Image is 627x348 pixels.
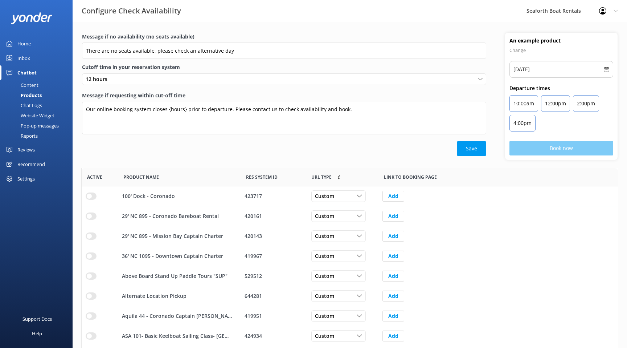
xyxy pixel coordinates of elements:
div: Home [17,36,31,51]
input: Enter a message [82,43,486,59]
span: Link to booking page [384,174,437,181]
p: 2:00pm [577,99,595,108]
p: ASA 101- Basic Keelboat Sailing Class- [GEOGRAPHIC_DATA] [122,332,232,340]
span: Active [87,174,102,181]
p: Above Board Stand Up Paddle Tours "SUP" [122,272,228,280]
div: 420143 [245,232,302,240]
label: Message if requesting within cut-off time [82,92,486,100]
div: Reports [4,131,38,141]
a: Chat Logs [4,100,73,110]
div: Help [32,326,42,341]
span: Custom [315,212,339,220]
a: Website Widget [4,110,73,121]
span: Custom [315,312,339,320]
p: 36' NC 1095 - Downtown Captain Charter [122,252,223,260]
a: Reports [4,131,73,141]
p: 10:00am [513,99,534,108]
p: Departure times [509,84,613,92]
textarea: Our online booking system closes {hours} prior to departure. Please contact us to check availabil... [82,102,486,134]
div: 644281 [245,292,302,300]
p: 29' NC 895 - Mission Bay Captain Charter [122,232,223,240]
div: 420161 [245,212,302,220]
button: Add [382,311,404,321]
div: Settings [17,171,35,186]
img: yonder-white-logo.png [11,12,53,24]
p: Aquila 44 - Coronado Captain [PERSON_NAME] [122,312,232,320]
div: 419951 [245,312,302,320]
button: Add [382,191,404,202]
span: Custom [315,332,339,340]
div: row [82,186,618,206]
div: Website Widget [4,110,54,121]
div: row [82,266,618,286]
span: Link to booking page [311,174,332,181]
h3: Configure Check Availability [82,5,181,17]
p: 29' NC 895 - Coronado Bareboat Rental [122,212,219,220]
h4: An example product [509,37,613,44]
p: 12:00pm [545,99,566,108]
a: Content [4,80,73,90]
a: Products [4,90,73,100]
div: Content [4,80,38,90]
span: Res System ID [246,174,278,181]
span: Custom [315,272,339,280]
span: Custom [315,292,339,300]
div: 529512 [245,272,302,280]
div: Reviews [17,142,35,157]
p: Change [509,46,613,54]
div: Pop-up messages [4,121,59,131]
p: Alternate Location Pickup [122,292,187,300]
div: Inbox [17,51,30,65]
div: Chatbot [17,65,37,80]
button: Add [382,231,404,242]
button: Add [382,211,404,222]
div: Support Docs [22,312,52,326]
p: [DATE] [513,65,530,74]
button: Add [382,291,404,302]
a: Pop-up messages [4,121,73,131]
span: 12 hours [86,75,112,83]
label: Cutoff time in your reservation system [82,63,486,71]
label: Message if no availability (no seats available) [82,33,486,41]
div: row [82,226,618,246]
p: 4:00pm [513,119,532,128]
button: Add [382,331,404,341]
p: 100' Dock - Coronado [122,192,175,200]
div: 423717 [245,192,302,200]
span: Product Name [123,174,159,181]
span: Custom [315,232,339,240]
div: row [82,286,618,306]
div: row [82,246,618,266]
span: Custom [315,192,339,200]
div: Products [4,90,42,100]
div: Recommend [17,157,45,171]
div: row [82,206,618,226]
span: Custom [315,252,339,260]
div: row [82,306,618,326]
div: 419967 [245,252,302,260]
button: Save [457,141,486,156]
div: 424934 [245,332,302,340]
div: Chat Logs [4,100,42,110]
button: Add [382,251,404,262]
button: Add [382,271,404,282]
div: row [82,326,618,346]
